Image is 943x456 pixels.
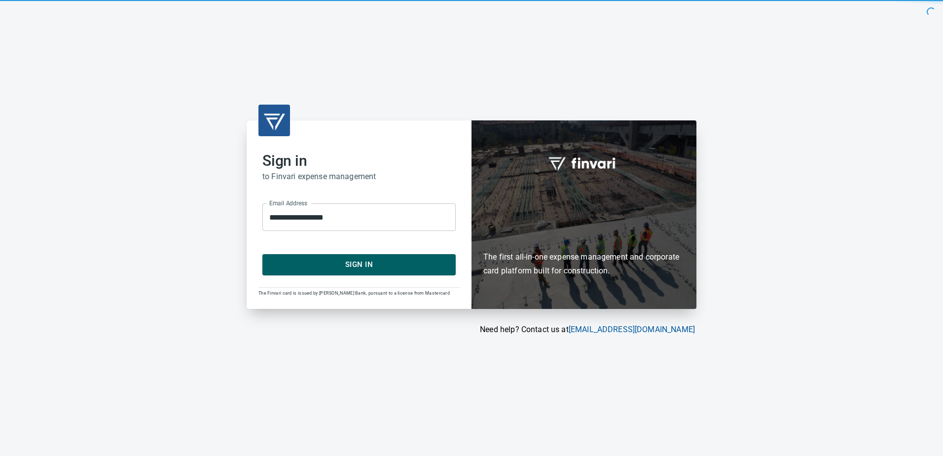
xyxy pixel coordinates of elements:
span: Sign In [273,258,445,271]
a: [EMAIL_ADDRESS][DOMAIN_NAME] [569,325,695,334]
img: transparent_logo.png [262,109,286,132]
img: fullword_logo_white.png [547,152,621,174]
div: Finvari [471,120,696,308]
h6: to Finvari expense management [262,170,456,184]
button: Sign In [262,254,456,275]
span: The Finvari card is issued by [PERSON_NAME] Bank, pursuant to a license from Mastercard [258,291,450,296]
h2: Sign in [262,152,456,170]
h6: The first all-in-one expense management and corporate card platform built for construction. [483,193,685,278]
p: Need help? Contact us at [247,324,695,336]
